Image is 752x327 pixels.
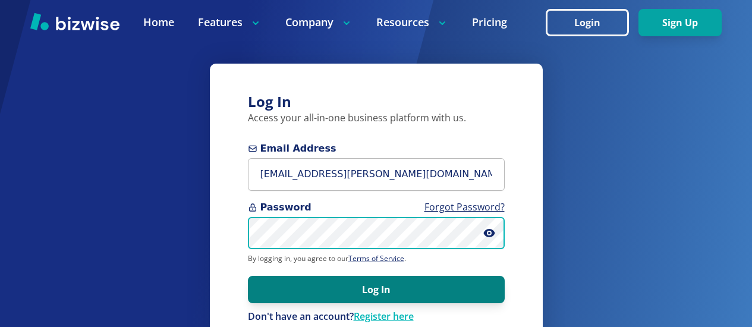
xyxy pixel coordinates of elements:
[248,310,505,323] div: Don't have an account?Register here
[248,112,505,125] p: Access your all-in-one business platform with us.
[30,12,119,30] img: Bizwise Logo
[424,200,505,213] a: Forgot Password?
[354,310,414,323] a: Register here
[546,9,629,36] button: Login
[376,15,448,30] p: Resources
[348,253,404,263] a: Terms of Service
[198,15,262,30] p: Features
[248,200,505,215] span: Password
[143,15,174,30] a: Home
[472,15,507,30] a: Pricing
[248,254,505,263] p: By logging in, you agree to our .
[285,15,353,30] p: Company
[248,158,505,191] input: you@example.com
[248,276,505,303] button: Log In
[248,142,505,156] span: Email Address
[638,9,722,36] button: Sign Up
[546,17,638,29] a: Login
[248,92,505,112] h3: Log In
[638,17,722,29] a: Sign Up
[248,310,505,323] p: Don't have an account?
